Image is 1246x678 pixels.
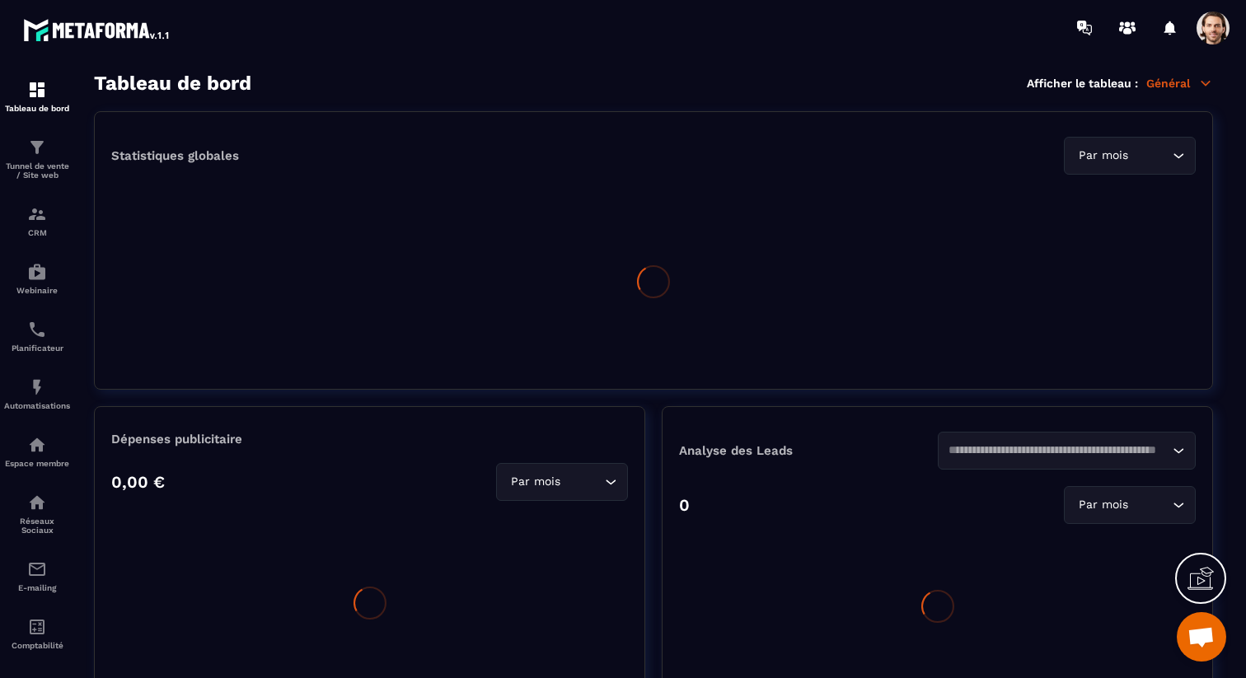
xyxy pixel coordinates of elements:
[4,286,70,295] p: Webinaire
[4,423,70,480] a: automationsautomationsEspace membre
[4,547,70,605] a: emailemailE-mailing
[4,344,70,353] p: Planificateur
[679,495,690,515] p: 0
[496,463,628,501] div: Search for option
[27,559,47,579] img: email
[94,72,251,95] h3: Tableau de bord
[4,605,70,662] a: accountantaccountantComptabilité
[1064,486,1196,524] div: Search for option
[4,125,70,192] a: formationformationTunnel de vente / Site web
[1146,76,1213,91] p: Général
[27,204,47,224] img: formation
[27,262,47,282] img: automations
[1131,147,1169,165] input: Search for option
[4,228,70,237] p: CRM
[27,435,47,455] img: automations
[4,365,70,423] a: automationsautomationsAutomatisations
[111,472,165,492] p: 0,00 €
[564,473,601,491] input: Search for option
[111,432,628,447] p: Dépenses publicitaire
[679,443,938,458] p: Analyse des Leads
[23,15,171,44] img: logo
[27,138,47,157] img: formation
[938,432,1197,470] div: Search for option
[111,148,239,163] p: Statistiques globales
[4,641,70,650] p: Comptabilité
[4,480,70,547] a: social-networksocial-networkRéseaux Sociaux
[4,250,70,307] a: automationsautomationsWebinaire
[1177,612,1226,662] a: Ouvrir le chat
[4,401,70,410] p: Automatisations
[4,161,70,180] p: Tunnel de vente / Site web
[507,473,564,491] span: Par mois
[27,493,47,512] img: social-network
[4,104,70,113] p: Tableau de bord
[1131,496,1169,514] input: Search for option
[1075,147,1131,165] span: Par mois
[4,68,70,125] a: formationformationTableau de bord
[27,80,47,100] img: formation
[4,307,70,365] a: schedulerschedulerPlanificateur
[27,617,47,637] img: accountant
[1064,137,1196,175] div: Search for option
[4,583,70,592] p: E-mailing
[4,192,70,250] a: formationformationCRM
[4,517,70,535] p: Réseaux Sociaux
[1075,496,1131,514] span: Par mois
[1027,77,1138,90] p: Afficher le tableau :
[27,320,47,339] img: scheduler
[4,459,70,468] p: Espace membre
[27,377,47,397] img: automations
[949,442,1169,460] input: Search for option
